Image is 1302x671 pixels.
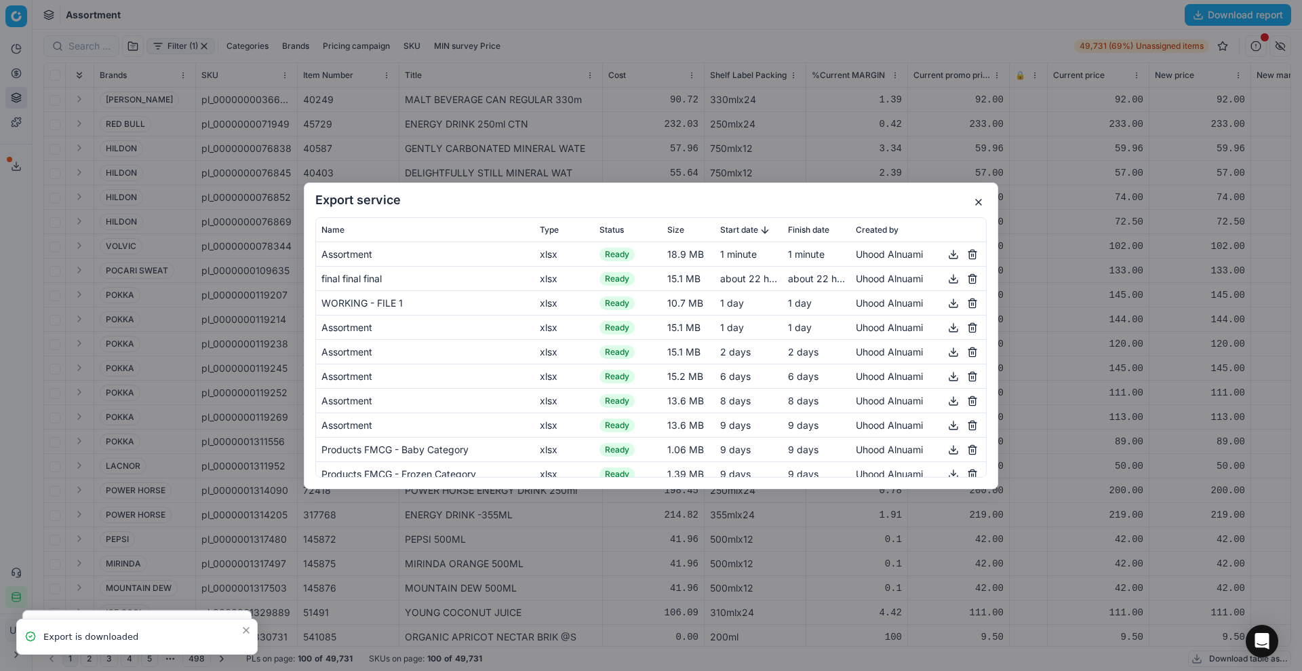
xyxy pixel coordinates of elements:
[788,248,825,259] span: 1 minute
[540,394,589,407] div: xlsx
[540,271,589,285] div: xlsx
[540,418,589,432] div: xlsx
[720,224,758,235] span: Start date
[667,247,709,261] div: 18.9 MB
[788,345,818,357] span: 2 days
[720,272,788,284] span: about 22 hours
[321,296,529,309] div: WORKING - FILE 1
[321,271,529,285] div: final final final
[321,467,529,480] div: Products FMCG - Frozen Category
[856,343,981,360] div: Uhood Alnuami
[856,294,981,311] div: Uhood Alnuami
[321,224,344,235] span: Name
[788,272,856,284] span: about 22 hours
[720,467,751,479] span: 9 days
[788,419,818,430] span: 9 days
[667,418,709,432] div: 13.6 MB
[540,467,589,480] div: xlsx
[321,369,529,383] div: Assortment
[599,272,635,286] span: Ready
[720,419,751,430] span: 9 days
[667,345,709,358] div: 15.1 MB
[540,442,589,456] div: xlsx
[788,467,818,479] span: 9 days
[540,296,589,309] div: xlsx
[540,345,589,358] div: xlsx
[321,247,529,261] div: Assortment
[321,320,529,334] div: Assortment
[788,443,818,455] span: 9 days
[599,321,635,334] span: Ready
[540,247,589,261] div: xlsx
[315,194,987,206] h2: Export service
[599,345,635,359] span: Ready
[321,418,529,432] div: Assortment
[788,321,812,332] span: 1 day
[720,345,751,357] span: 2 days
[720,370,751,381] span: 6 days
[321,345,529,358] div: Assortment
[720,248,757,259] span: 1 minute
[540,224,559,235] span: Type
[856,368,981,384] div: Uhood Alnuami
[720,394,751,406] span: 8 days
[321,442,529,456] div: Products FMCG - Baby Category
[856,224,899,235] span: Created by
[667,394,709,407] div: 13.6 MB
[599,370,635,383] span: Ready
[720,321,744,332] span: 1 day
[599,224,624,235] span: Status
[667,369,709,383] div: 15.2 MB
[599,443,635,457] span: Ready
[856,392,981,408] div: Uhood Alnuami
[667,467,709,480] div: 1.39 MB
[599,248,635,261] span: Ready
[788,370,818,381] span: 6 days
[667,271,709,285] div: 15.1 MB
[788,224,829,235] span: Finish date
[856,246,981,262] div: Uhood Alnuami
[856,417,981,433] div: Uhood Alnuami
[788,394,818,406] span: 8 days
[599,296,635,310] span: Ready
[667,320,709,334] div: 15.1 MB
[856,319,981,335] div: Uhood Alnuami
[667,224,684,235] span: Size
[599,394,635,408] span: Ready
[667,442,709,456] div: 1.06 MB
[540,320,589,334] div: xlsx
[599,419,635,432] span: Ready
[667,296,709,309] div: 10.7 MB
[758,223,772,236] button: Sorted by Start date descending
[321,394,529,407] div: Assortment
[856,465,981,482] div: Uhood Alnuami
[540,369,589,383] div: xlsx
[788,296,812,308] span: 1 day
[856,441,981,457] div: Uhood Alnuami
[599,467,635,481] span: Ready
[720,296,744,308] span: 1 day
[856,270,981,286] div: Uhood Alnuami
[720,443,751,455] span: 9 days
